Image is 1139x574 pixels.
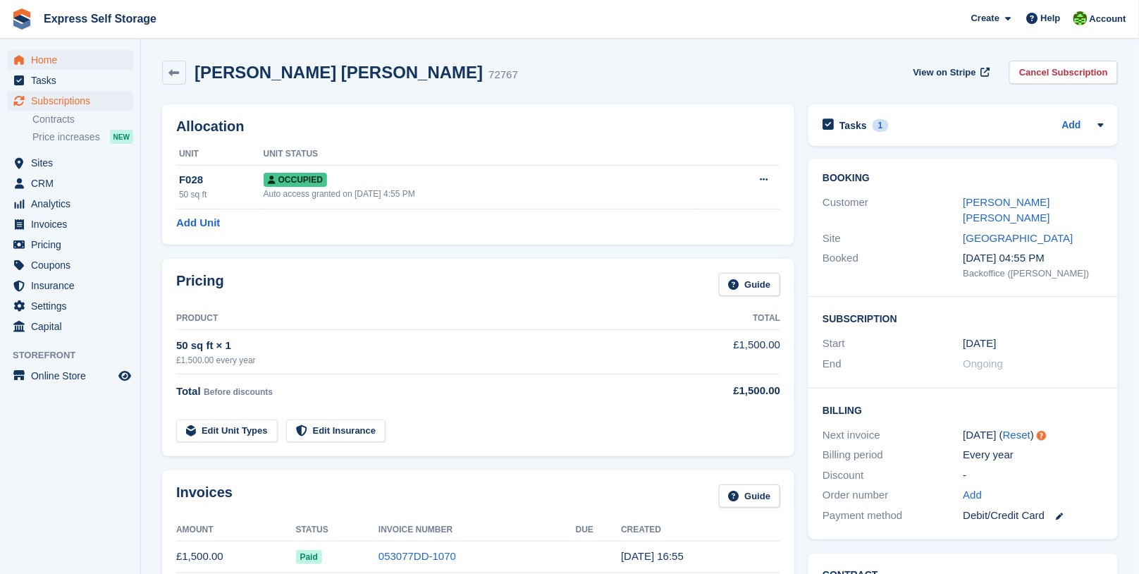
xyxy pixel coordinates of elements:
a: menu [7,366,133,386]
th: Created [621,519,780,542]
span: Account [1090,12,1126,26]
span: Capital [31,317,116,336]
a: menu [7,50,133,70]
span: Help [1041,11,1061,25]
a: menu [7,173,133,193]
div: 72767 [488,67,518,83]
div: Site [823,231,963,247]
a: menu [7,194,133,214]
a: menu [7,276,133,295]
a: Contracts [32,113,133,126]
a: menu [7,71,133,90]
div: [DATE] 04:55 PM [963,250,1104,267]
span: Sites [31,153,116,173]
a: Guide [719,273,781,296]
div: [DATE] ( ) [963,427,1104,444]
div: Payment method [823,508,963,524]
div: - [963,468,1104,484]
a: menu [7,235,133,255]
a: menu [7,214,133,234]
td: £1,500.00 [670,329,780,374]
span: Settings [31,296,116,316]
a: Add Unit [176,215,220,231]
div: £1,500.00 [670,383,780,399]
div: End [823,356,963,372]
h2: Invoices [176,484,233,508]
a: Guide [719,484,781,508]
div: 50 sq ft [179,188,264,201]
a: menu [7,296,133,316]
th: Unit [176,143,264,166]
div: £1,500.00 every year [176,354,670,367]
a: View on Stripe [908,61,993,84]
div: 1 [873,119,889,132]
span: Ongoing [963,358,1004,370]
a: Preview store [116,367,133,384]
img: Sonia Shah [1073,11,1088,25]
time: 2025-02-14 16:55:07 UTC [621,550,684,562]
a: Price increases NEW [32,129,133,145]
a: Edit Insurance [286,420,386,443]
a: Cancel Subscription [1009,61,1118,84]
span: Online Store [31,366,116,386]
h2: Tasks [839,119,867,132]
span: Total [176,385,201,397]
span: Invoices [31,214,116,234]
span: Tasks [31,71,116,90]
td: £1,500.00 [176,541,296,573]
a: Add [963,487,983,503]
span: Subscriptions [31,91,116,111]
div: Billing period [823,447,963,463]
a: [PERSON_NAME] [PERSON_NAME] [963,196,1050,224]
span: Pricing [31,235,116,255]
span: View on Stripe [913,66,976,80]
span: Before discounts [204,387,273,397]
a: 053077DD-1070 [378,550,456,562]
a: Add [1062,118,1081,134]
span: Analytics [31,194,116,214]
span: Create [971,11,999,25]
div: Every year [963,447,1104,463]
th: Invoice Number [378,519,576,542]
th: Product [176,307,670,330]
div: NEW [110,130,133,144]
div: Booked [823,250,963,280]
span: Price increases [32,130,100,144]
time: 2025-02-14 01:00:00 UTC [963,336,997,352]
span: Insurance [31,276,116,295]
div: Order number [823,487,963,503]
div: Discount [823,468,963,484]
span: Occupied [264,173,327,187]
div: Tooltip anchor [1035,429,1048,442]
div: Customer [823,195,963,226]
span: Coupons [31,255,116,275]
th: Due [576,519,621,542]
a: Edit Unit Types [176,420,278,443]
h2: Subscription [823,311,1104,325]
a: Reset [1003,429,1030,441]
img: stora-icon-8386f47178a22dfd0bd8f6a31ec36ba5ce8667c1dd55bd0f319d3a0aa187defe.svg [11,8,32,30]
div: Backoffice ([PERSON_NAME]) [963,267,1104,281]
span: Home [31,50,116,70]
th: Status [296,519,378,542]
h2: Booking [823,173,1104,184]
a: menu [7,91,133,111]
div: Start [823,336,963,352]
div: 50 sq ft × 1 [176,338,670,354]
span: CRM [31,173,116,193]
h2: Billing [823,403,1104,417]
a: menu [7,153,133,173]
h2: Pricing [176,273,224,296]
a: menu [7,255,133,275]
h2: Allocation [176,118,780,135]
span: Paid [296,550,322,564]
span: Storefront [13,348,140,362]
a: Express Self Storage [38,7,162,30]
th: Total [670,307,780,330]
a: menu [7,317,133,336]
div: Debit/Credit Card [963,508,1104,524]
h2: [PERSON_NAME] [PERSON_NAME] [195,63,483,82]
div: Next invoice [823,427,963,444]
a: [GEOGRAPHIC_DATA] [963,232,1073,244]
th: Unit Status [264,143,696,166]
